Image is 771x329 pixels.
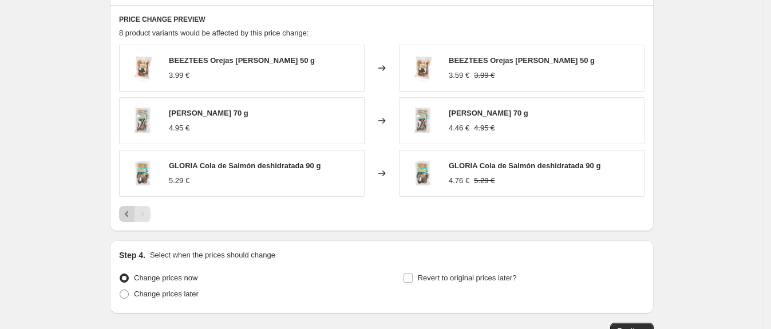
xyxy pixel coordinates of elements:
span: Change prices later [134,290,199,298]
div: 5.29 € [169,175,189,187]
span: [PERSON_NAME] 70 g [449,109,528,117]
span: [PERSON_NAME] 70 g [169,109,248,117]
p: Select when the prices should change [150,249,275,261]
button: Previous [119,206,135,222]
div: 4.46 € [449,122,469,134]
img: Gloria_Lirios_1_80x.png [405,104,440,138]
img: Gloria_Lirios_1_80x.png [125,104,160,138]
span: GLORIA Cola de Salmón deshidratada 90 g [449,161,600,170]
span: BEEZTEES Orejas [PERSON_NAME] 50 g [449,56,595,65]
strike: 3.99 € [474,70,495,81]
img: Gloria_ColaSalmon_1_80x.png [125,156,160,191]
h2: Step 4. [119,249,145,261]
span: GLORIA Cola de Salmón deshidratada 90 g [169,161,321,170]
span: Revert to original prices later? [418,273,517,282]
div: 4.76 € [449,175,469,187]
span: 8 product variants would be affected by this price change: [119,29,309,37]
span: Change prices now [134,273,197,282]
div: 3.99 € [169,70,189,81]
h6: PRICE CHANGE PREVIEW [119,15,645,24]
strike: 4.95 € [474,122,495,134]
img: Gloria_ColaSalmon_1_80x.png [405,156,440,191]
span: BEEZTEES Orejas [PERSON_NAME] 50 g [169,56,315,65]
div: 3.59 € [449,70,469,81]
div: 4.95 € [169,122,189,134]
img: Beeztees_OrejaCabra_1_80x.png [405,51,440,85]
nav: Pagination [119,206,151,222]
strike: 5.29 € [474,175,495,187]
img: Beeztees_OrejaCabra_1_80x.png [125,51,160,85]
